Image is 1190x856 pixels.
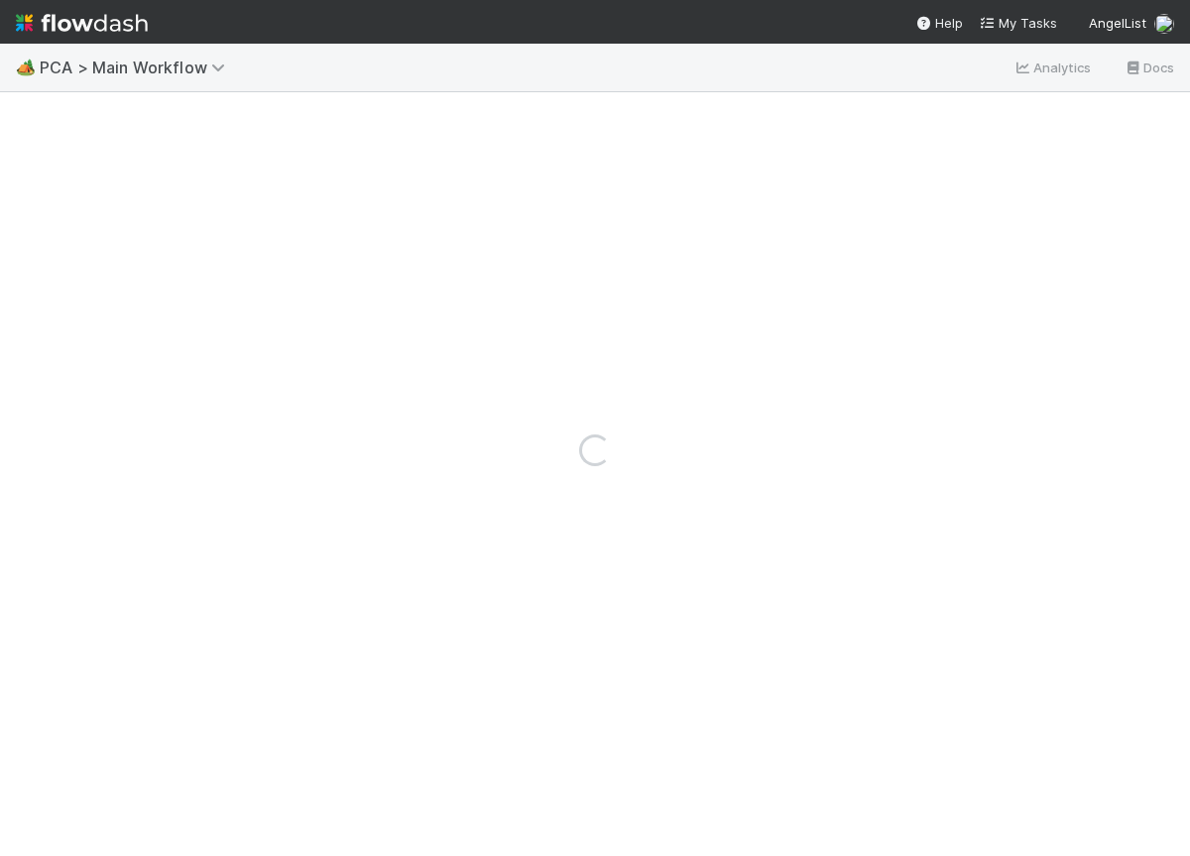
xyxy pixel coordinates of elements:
div: Help [915,13,963,33]
img: logo-inverted-e16ddd16eac7371096b0.svg [16,6,148,40]
span: AngelList [1089,15,1146,31]
span: My Tasks [979,15,1057,31]
a: My Tasks [979,13,1057,33]
img: avatar_ad9da010-433a-4b4a-a484-836c288de5e1.png [1154,14,1174,34]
